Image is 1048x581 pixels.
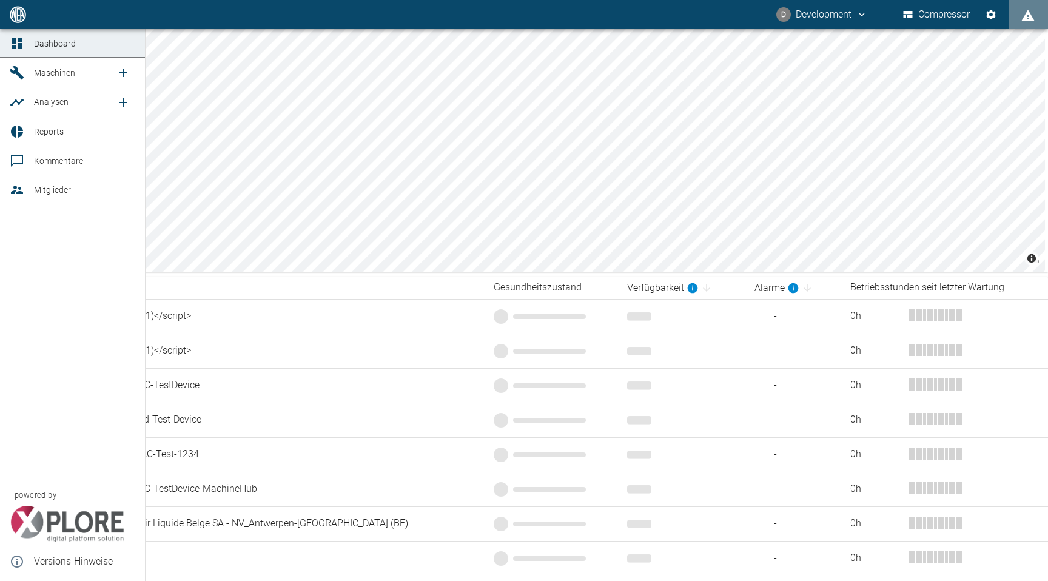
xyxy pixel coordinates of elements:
div: berechnet für die letzten 7 Tage [754,281,799,295]
button: Compressor [901,4,973,25]
div: 0 h [850,413,899,427]
div: berechnet für die letzten 7 Tage [627,281,699,295]
a: new /machines [111,61,135,85]
div: 0 h [850,482,899,496]
span: Mitglieder [34,185,71,195]
button: dev@neaxplore.com [774,4,869,25]
span: Versions-Hinweise [34,554,135,569]
div: 0 h [850,551,899,565]
th: Betriebsstunden seit letzter Wartung [841,277,1048,299]
span: Analysen [34,97,69,107]
td: 000_SimonAC-TestDevice [81,368,484,403]
span: Kommentare [34,156,83,166]
td: 001_Frontend-Test-Device [81,403,484,437]
img: Xplore Logo [10,506,124,542]
button: Einstellungen [980,4,1002,25]
span: - [754,378,831,392]
div: 0 h [850,309,899,323]
th: Gesundheitszustand [484,277,617,299]
td: <script>alert(1)</script> [81,334,484,368]
span: Maschinen [34,68,75,78]
span: Reports [34,127,64,136]
canvas: Map [34,29,1045,272]
td: 002_SimonAC-TestDevice-MachineHub [81,472,484,506]
img: logo [8,6,27,22]
span: - [754,517,831,531]
span: powered by [15,489,56,501]
span: - [754,448,831,462]
td: 13.0007/2_Air Liquide Belge SA - NV_Antwerpen-[GEOGRAPHIC_DATA] (BE) [81,506,484,541]
td: Bruchhausen [81,541,484,576]
td: 001_Jonas-AC-Test-1234 [81,437,484,472]
td: <script>alert(1)</script> [81,299,484,334]
span: - [754,344,831,358]
span: - [754,413,831,427]
div: 0 h [850,448,899,462]
div: 0 h [850,344,899,358]
a: new /analyses/list/0 [111,90,135,115]
span: - [754,551,831,565]
div: 0 h [850,378,899,392]
span: Dashboard [34,39,76,49]
div: 0 h [850,517,899,531]
div: D [776,7,791,22]
span: - [754,482,831,496]
span: - [754,309,831,323]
